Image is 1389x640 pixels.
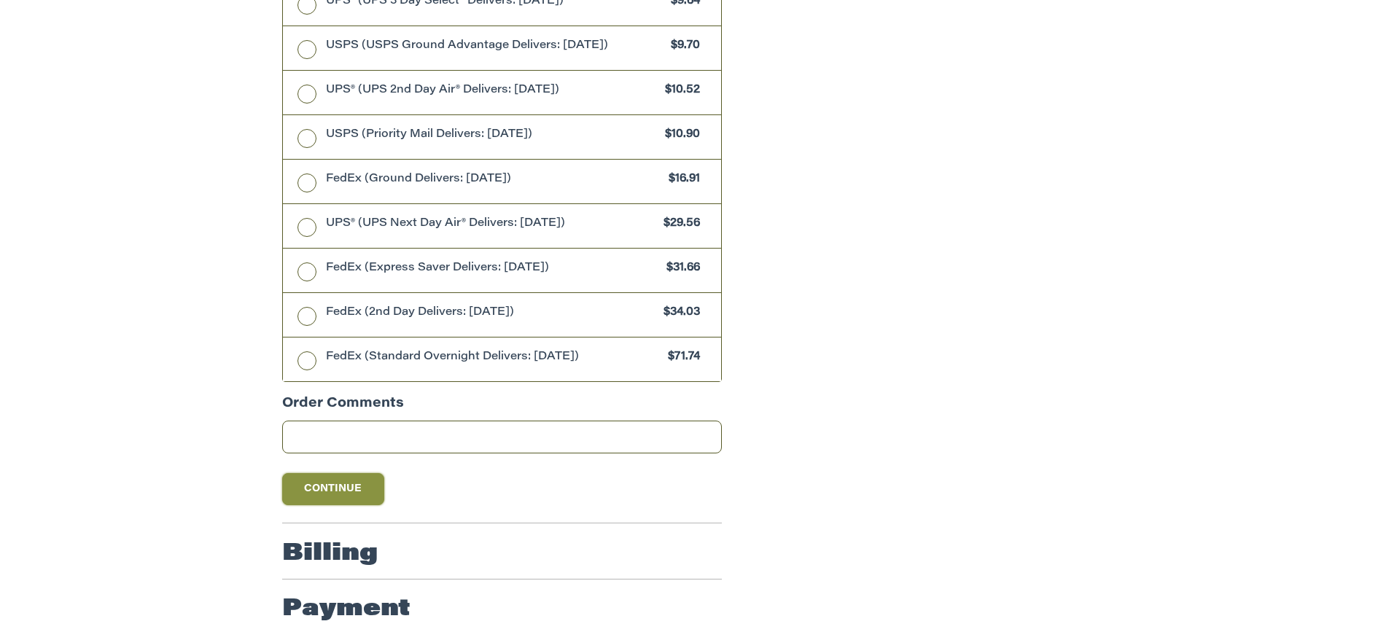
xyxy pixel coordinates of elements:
legend: Order Comments [282,394,404,421]
h2: Payment [282,595,411,624]
span: FedEx (Ground Delivers: [DATE]) [326,171,662,188]
span: $10.52 [658,82,700,99]
span: USPS (USPS Ground Advantage Delivers: [DATE]) [326,38,664,55]
span: $31.66 [659,260,700,277]
span: $16.91 [661,171,700,188]
h2: Billing [282,539,378,569]
span: $9.70 [664,38,700,55]
span: UPS® (UPS 2nd Day Air® Delivers: [DATE]) [326,82,658,99]
span: USPS (Priority Mail Delivers: [DATE]) [326,127,658,144]
span: $10.90 [658,127,700,144]
span: FedEx (Express Saver Delivers: [DATE]) [326,260,660,277]
span: $34.03 [656,305,700,321]
span: UPS® (UPS Next Day Air® Delivers: [DATE]) [326,216,657,233]
span: FedEx (Standard Overnight Delivers: [DATE]) [326,349,661,366]
span: $71.74 [661,349,700,366]
button: Continue [282,473,384,505]
span: $29.56 [656,216,700,233]
span: FedEx (2nd Day Delivers: [DATE]) [326,305,657,321]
